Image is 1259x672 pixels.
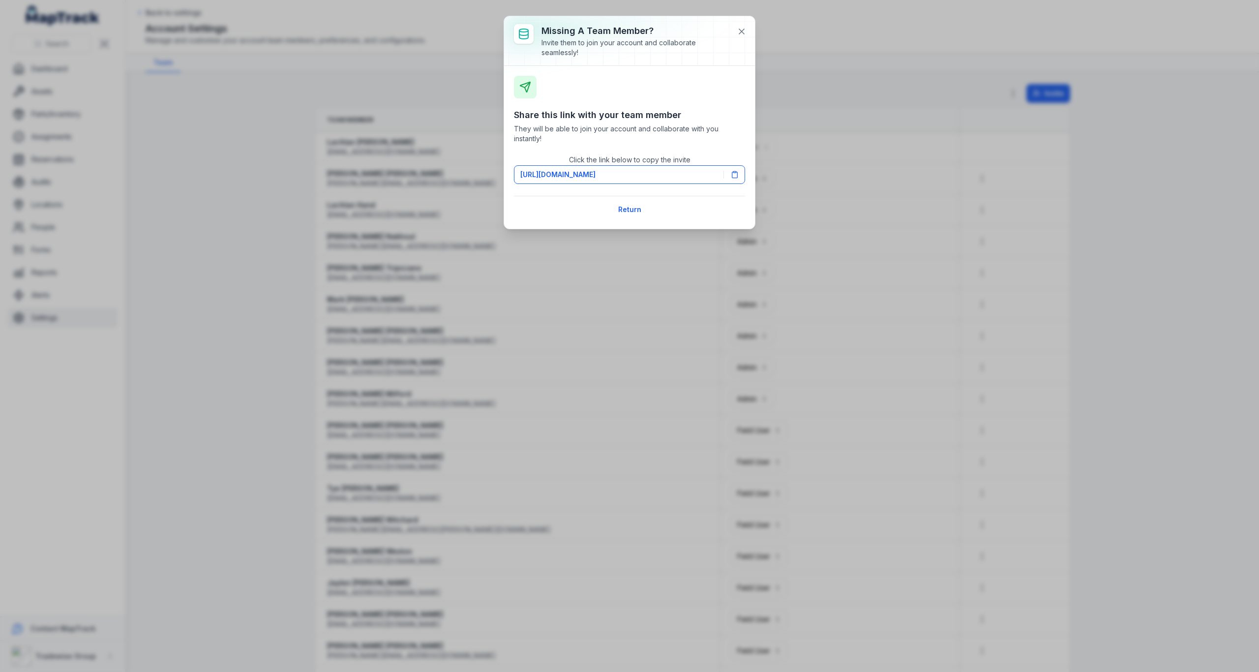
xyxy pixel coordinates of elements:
span: [URL][DOMAIN_NAME] [520,170,596,180]
h3: Share this link with your team member [514,108,745,122]
span: They will be able to join your account and collaborate with you instantly! [514,124,745,144]
button: [URL][DOMAIN_NAME] [514,165,745,184]
span: Click the link below to copy the invite [569,155,690,164]
button: Return [612,200,648,219]
h3: Missing a team member? [541,24,729,38]
div: Invite them to join your account and collaborate seamlessly! [541,38,729,58]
